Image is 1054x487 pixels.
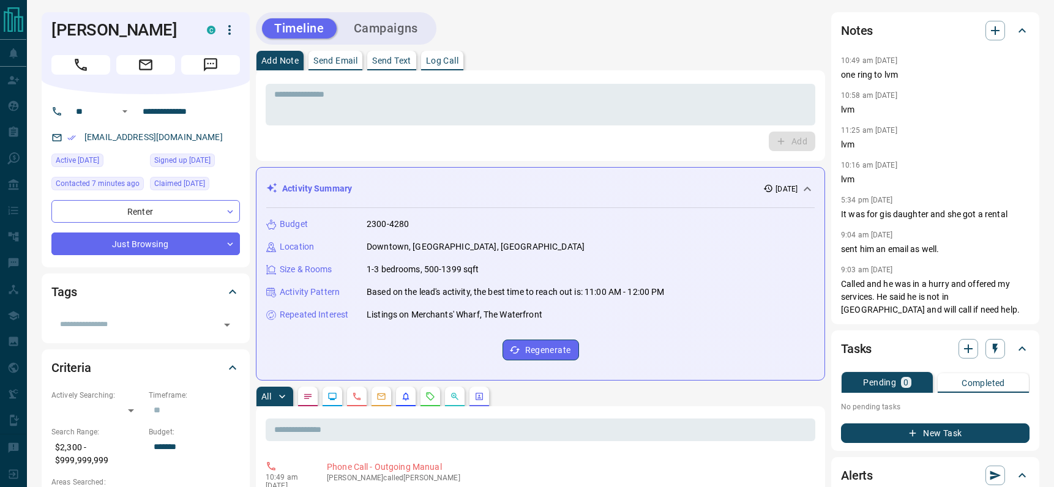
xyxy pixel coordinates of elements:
svg: Lead Browsing Activity [327,392,337,401]
svg: Agent Actions [474,392,484,401]
svg: Requests [425,392,435,401]
a: [EMAIL_ADDRESS][DOMAIN_NAME] [84,132,223,142]
p: 5:34 pm [DATE] [841,196,893,204]
p: Budget [280,218,308,231]
p: Pending [863,378,896,387]
p: Phone Call - Outgoing Manual [327,461,810,474]
svg: Listing Alerts [401,392,411,401]
p: lvm [841,103,1030,116]
h2: Alerts [841,466,873,485]
span: Claimed [DATE] [154,177,205,190]
div: Criteria [51,353,240,382]
span: Call [51,55,110,75]
p: Budget: [149,426,240,437]
p: 10:58 am [DATE] [841,91,897,100]
p: It was for gis daughter and she got a rental [841,208,1030,221]
p: $2,300 - $999,999,999 [51,437,143,470]
p: Send Text [372,56,411,65]
p: Based on the lead's activity, the best time to reach out is: 11:00 AM - 12:00 PM [367,286,665,299]
svg: Email Verified [67,133,76,142]
button: Campaigns [342,18,430,39]
div: Renter [51,200,240,223]
button: New Task [841,423,1030,443]
div: Tags [51,277,240,307]
button: Open [118,104,132,119]
p: Actively Searching: [51,390,143,401]
p: All [261,392,271,401]
p: one ring to lvm [841,69,1030,81]
p: 1-3 bedrooms, 500-1399 sqft [367,263,479,276]
div: Just Browsing [51,232,240,255]
p: Log Call [426,56,458,65]
p: lvm [841,138,1030,151]
div: Sat Feb 23 2019 [150,154,240,171]
svg: Emails [376,392,386,401]
div: Tasks [841,334,1030,363]
p: No pending tasks [841,398,1030,416]
h2: Tasks [841,339,872,359]
p: Listings on Merchants' Wharf, The Waterfront [367,308,542,321]
p: 0 [903,378,908,387]
span: Email [116,55,175,75]
span: Active [DATE] [56,154,99,166]
p: Repeated Interest [280,308,348,321]
span: Contacted 7 minutes ago [56,177,140,190]
p: Add Note [261,56,299,65]
p: 9:04 am [DATE] [841,231,893,239]
p: Activity Summary [282,182,352,195]
button: Open [219,316,236,333]
span: Signed up [DATE] [154,154,211,166]
p: Called and he was in a hurry and offered my services. He said he is not in [GEOGRAPHIC_DATA] and ... [841,278,1030,316]
p: [PERSON_NAME] called [PERSON_NAME] [327,474,810,482]
div: Activity Summary[DATE] [266,177,815,200]
p: 2300-4280 [367,218,409,231]
div: condos.ca [207,26,215,34]
p: Completed [962,379,1005,387]
p: Activity Pattern [280,286,340,299]
p: Size & Rooms [280,263,332,276]
svg: Opportunities [450,392,460,401]
p: 10:16 am [DATE] [841,161,897,169]
h2: Tags [51,282,77,302]
button: Timeline [262,18,337,39]
p: Location [280,240,314,253]
div: Thu Sep 21 2023 [150,177,240,194]
svg: Calls [352,392,362,401]
h1: [PERSON_NAME] [51,20,189,40]
h2: Criteria [51,358,91,377]
h2: Notes [841,21,873,40]
p: 11:25 am [DATE] [841,126,897,135]
p: Send Email [313,56,357,65]
p: lvm [841,173,1030,186]
p: 9:03 am [DATE] [841,266,893,274]
button: Regenerate [503,340,579,360]
p: Search Range: [51,426,143,437]
div: Sat Aug 16 2025 [51,154,144,171]
div: Mon Aug 18 2025 [51,177,144,194]
p: Timeframe: [149,390,240,401]
p: [DATE] [776,184,798,195]
svg: Notes [303,392,313,401]
p: Downtown, [GEOGRAPHIC_DATA], [GEOGRAPHIC_DATA] [367,240,585,253]
p: 10:49 am [DATE] [841,56,897,65]
span: Message [181,55,240,75]
p: sent him an email as well. [841,243,1030,256]
p: 10:49 am [266,473,308,481]
div: Notes [841,16,1030,45]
